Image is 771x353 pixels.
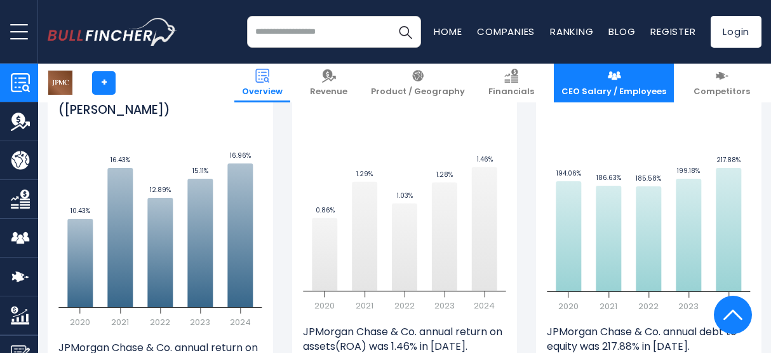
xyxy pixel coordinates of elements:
text: 2024 [474,300,495,312]
a: Product / Geography [363,64,473,102]
text: 12.89% [150,185,171,195]
a: Home [434,25,462,38]
text: 2021 [356,300,373,312]
text: 2020 [314,300,335,312]
text: 185.58% [636,174,662,183]
text: 2021 [111,316,129,328]
text: 1.28% [436,170,453,179]
text: 16.43% [111,155,130,165]
text: 2023 [434,300,455,312]
text: 194.06% [556,169,581,178]
h3: Debt to Equity [547,87,633,103]
text: 2020 [559,300,579,312]
text: 2022 [394,300,415,312]
span: Overview [242,87,283,97]
a: CEO Salary / Employees [554,64,674,102]
a: Go to homepage [48,18,177,45]
text: 1.46% [477,155,493,164]
button: Search [389,16,421,48]
text: 2023 [190,316,210,328]
text: 2020 [70,316,90,328]
text: 1.29% [356,169,373,179]
text: 2021 [600,300,618,312]
h3: Return on Assets (ROA) [303,87,446,103]
a: + [92,71,116,95]
text: 199.18% [678,166,701,176]
text: 2022 [639,300,659,312]
text: 15.11% [192,166,208,176]
img: bullfincher logo [48,18,177,45]
span: CEO Salary / Employees [561,87,666,97]
a: Revenue [302,64,355,102]
text: 186.63% [596,173,621,183]
a: Competitors [686,64,758,102]
text: 1.03% [397,191,413,200]
a: Blog [608,25,635,38]
span: Financials [488,87,534,97]
a: Ranking [550,25,593,38]
img: JPM logo [48,71,72,95]
a: Register [650,25,695,38]
text: 16.96% [230,151,251,160]
a: Overview [234,64,290,102]
text: 2023 [679,300,699,312]
text: 217.88% [717,155,741,165]
text: 2022 [150,316,170,328]
text: 2024 [718,300,739,312]
a: Financials [481,64,542,102]
a: Companies [477,25,535,38]
text: 2024 [230,316,251,328]
h3: Return on Equity ([PERSON_NAME]) [58,87,255,118]
span: Revenue [310,87,347,97]
a: Login [711,16,761,48]
span: Product / Geography [371,87,465,97]
text: 10.43% [70,206,90,216]
text: 0.86% [315,205,334,215]
span: Competitors [694,87,750,97]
